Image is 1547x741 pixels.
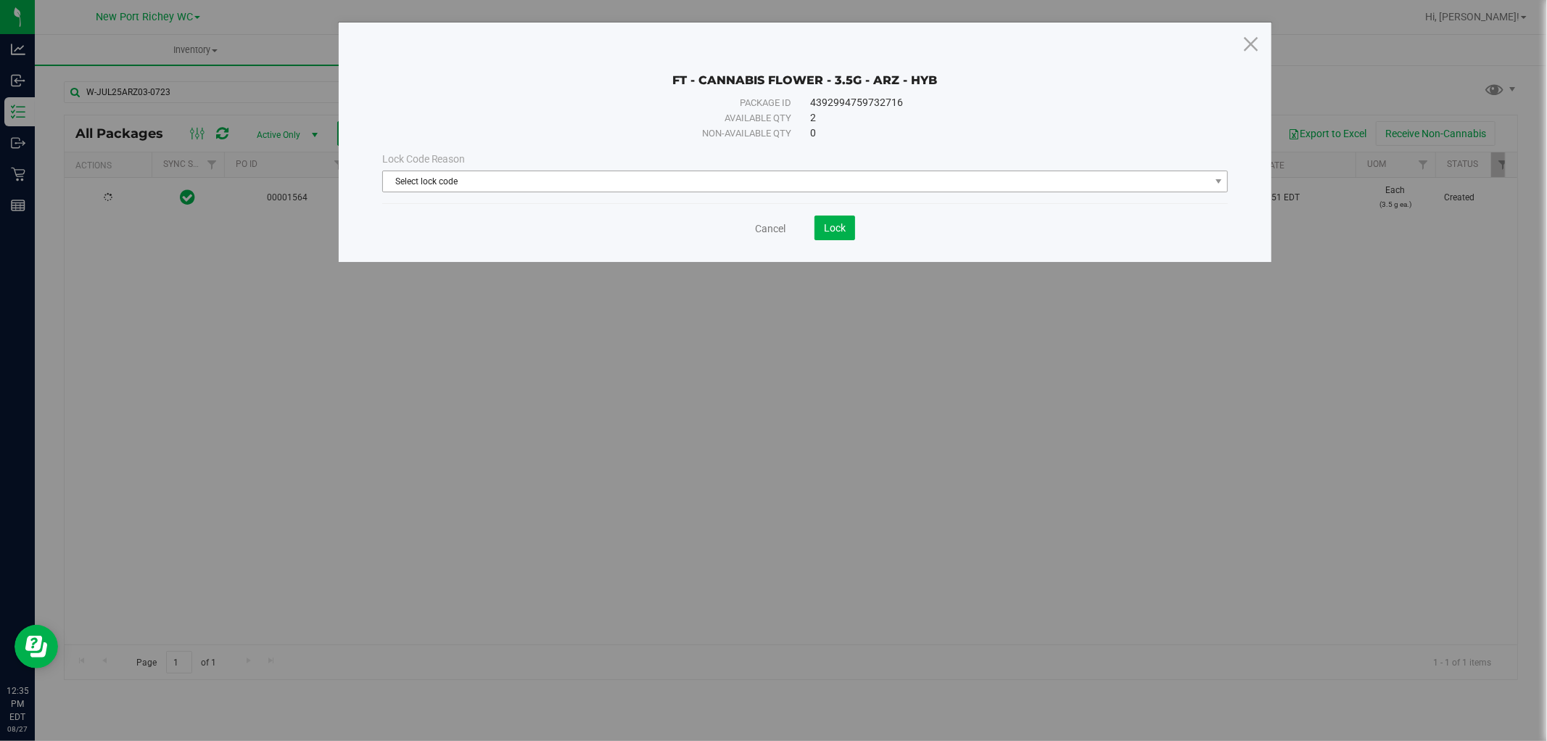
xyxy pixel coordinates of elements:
[810,126,1191,141] div: 0
[419,111,791,126] div: Available qty
[383,171,1210,192] span: Select lock code
[755,221,785,236] a: Cancel
[814,216,855,240] button: Lock
[824,222,846,234] span: Lock
[419,126,791,141] div: Non-available qty
[382,52,1229,88] div: FT - CANNABIS FLOWER - 3.5G - ARZ - HYB
[810,110,1191,126] div: 2
[810,95,1191,110] div: 4392994759732716
[1209,171,1227,192] span: select
[15,625,58,668] iframe: Resource center
[382,153,466,165] span: Lock Code Reason
[419,96,791,110] div: Package ID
